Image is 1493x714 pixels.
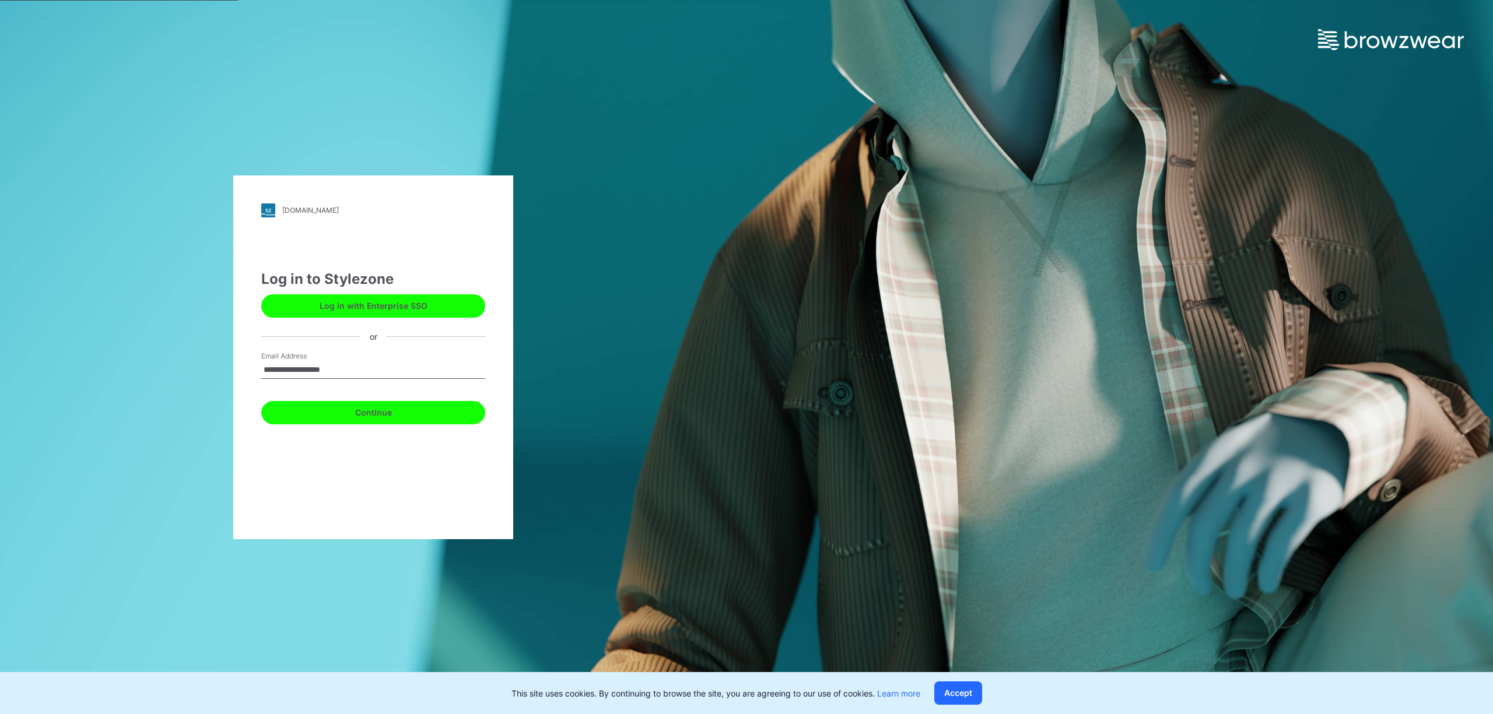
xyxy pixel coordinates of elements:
[511,687,920,699] p: This site uses cookies. By continuing to browse the site, you are agreeing to our use of cookies.
[360,330,387,343] div: or
[934,681,982,705] button: Accept
[261,203,275,217] img: stylezone-logo.562084cfcfab977791bfbf7441f1a819.svg
[877,688,920,698] a: Learn more
[261,351,343,361] label: Email Address
[261,203,485,217] a: [DOMAIN_NAME]
[261,401,485,424] button: Continue
[282,206,339,214] div: [DOMAIN_NAME]
[261,269,485,290] div: Log in to Stylezone
[1318,29,1464,50] img: browzwear-logo.e42bd6dac1945053ebaf764b6aa21510.svg
[261,294,485,318] button: Log in with Enterprise SSO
